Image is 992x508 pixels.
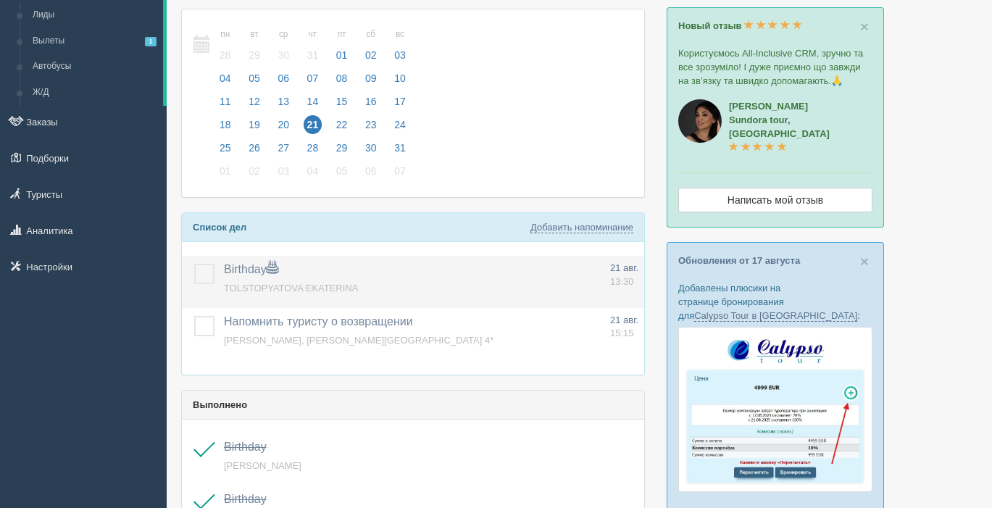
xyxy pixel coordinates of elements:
[304,115,322,134] span: 21
[357,70,385,93] a: 09
[333,115,351,134] span: 22
[274,162,293,180] span: 03
[860,19,869,34] button: Close
[270,163,297,186] a: 03
[391,115,409,134] span: 24
[678,46,872,88] p: Користуємось All-Inclusive CRM, зручно та все зрозуміло! І дуже приємно що завжди на зв’язку та ш...
[241,163,268,186] a: 02
[362,162,380,180] span: 06
[386,70,410,93] a: 10
[328,20,356,70] a: пт 01
[241,70,268,93] a: 05
[357,117,385,140] a: 23
[224,441,267,453] a: Birthday
[678,20,802,31] a: Новый отзыв
[224,460,301,471] span: [PERSON_NAME]
[304,46,322,64] span: 31
[610,328,634,338] span: 15:15
[391,46,409,64] span: 03
[386,163,410,186] a: 07
[26,54,163,80] a: Автобусы
[270,117,297,140] a: 20
[860,254,869,269] button: Close
[386,140,410,163] a: 31
[362,138,380,157] span: 30
[216,92,235,111] span: 11
[245,28,264,41] small: вт
[26,80,163,106] a: Ж/Д
[224,283,358,293] a: TOLSTOPYATOVA EKATERINA
[212,93,239,117] a: 11
[362,28,380,41] small: сб
[362,69,380,88] span: 09
[860,18,869,35] span: ×
[299,20,327,70] a: чт 31
[274,69,293,88] span: 06
[357,140,385,163] a: 30
[245,92,264,111] span: 12
[212,163,239,186] a: 01
[224,493,267,505] span: Birthday
[391,28,409,41] small: вс
[270,140,297,163] a: 27
[530,222,633,233] a: Добавить напоминание
[299,70,327,93] a: 07
[860,253,869,270] span: ×
[333,28,351,41] small: пт
[357,93,385,117] a: 16
[328,93,356,117] a: 15
[274,46,293,64] span: 30
[245,162,264,180] span: 02
[610,262,638,273] span: 21 авг.
[610,314,638,341] a: 21 авг. 15:15
[328,117,356,140] a: 22
[333,92,351,111] span: 15
[212,70,239,93] a: 04
[145,37,157,46] span: 1
[328,140,356,163] a: 29
[304,162,322,180] span: 04
[678,255,800,266] a: Обновления от 17 августа
[391,138,409,157] span: 31
[224,335,493,346] a: [PERSON_NAME], [PERSON_NAME][GEOGRAPHIC_DATA] 4*
[391,162,409,180] span: 07
[386,20,410,70] a: вс 03
[610,315,638,325] span: 21 авг.
[224,263,278,275] span: Birthday
[678,188,872,212] a: Написать мой отзыв
[328,163,356,186] a: 05
[241,93,268,117] a: 12
[362,46,380,64] span: 02
[193,399,247,410] b: Выполнено
[299,93,327,117] a: 14
[245,115,264,134] span: 19
[245,138,264,157] span: 26
[678,327,872,493] img: calypso-tour-proposal-crm-for-travel-agency.jpg
[26,2,163,28] a: Лиды
[241,140,268,163] a: 26
[241,20,268,70] a: вт 29
[241,117,268,140] a: 19
[270,20,297,70] a: ср 30
[357,20,385,70] a: сб 02
[216,46,235,64] span: 28
[333,69,351,88] span: 08
[224,315,413,328] a: Напомнить туристу о возвращении
[274,92,293,111] span: 13
[216,162,235,180] span: 01
[245,46,264,64] span: 29
[333,46,351,64] span: 01
[304,28,322,41] small: чт
[212,140,239,163] a: 25
[212,117,239,140] a: 18
[610,262,638,288] a: 21 авг. 13:30
[333,162,351,180] span: 05
[304,69,322,88] span: 07
[245,69,264,88] span: 05
[729,101,830,153] a: [PERSON_NAME]Sundora tour, [GEOGRAPHIC_DATA]
[270,70,297,93] a: 06
[386,117,410,140] a: 24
